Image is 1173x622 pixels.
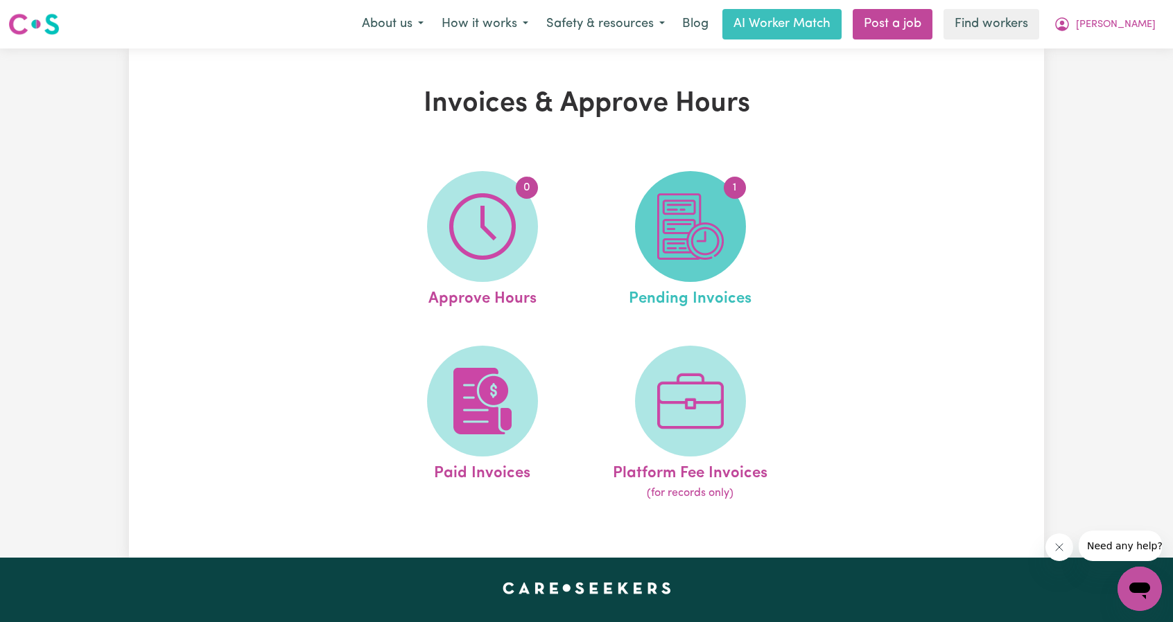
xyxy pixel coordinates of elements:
[722,9,842,39] a: AI Worker Match
[724,177,746,199] span: 1
[537,10,674,39] button: Safety & resources
[629,282,751,311] span: Pending Invoices
[8,8,60,40] a: Careseekers logo
[591,346,790,502] a: Platform Fee Invoices(for records only)
[647,485,733,501] span: (for records only)
[591,171,790,311] a: Pending Invoices
[290,87,883,121] h1: Invoices & Approve Hours
[503,583,671,594] a: Careseekers home page
[8,10,84,21] span: Need any help?
[516,177,538,199] span: 0
[383,171,582,311] a: Approve Hours
[1076,17,1156,33] span: [PERSON_NAME]
[1118,567,1162,611] iframe: Button to launch messaging window
[353,10,433,39] button: About us
[613,456,767,486] span: Platform Fee Invoices
[944,9,1039,39] a: Find workers
[8,12,60,37] img: Careseekers logo
[383,346,582,502] a: Paid Invoices
[433,10,537,39] button: How it works
[1045,533,1073,561] iframe: Close message
[853,9,932,39] a: Post a job
[1045,10,1165,39] button: My Account
[674,9,717,39] a: Blog
[1079,531,1162,561] iframe: Message from company
[428,282,537,311] span: Approve Hours
[434,456,530,486] span: Paid Invoices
